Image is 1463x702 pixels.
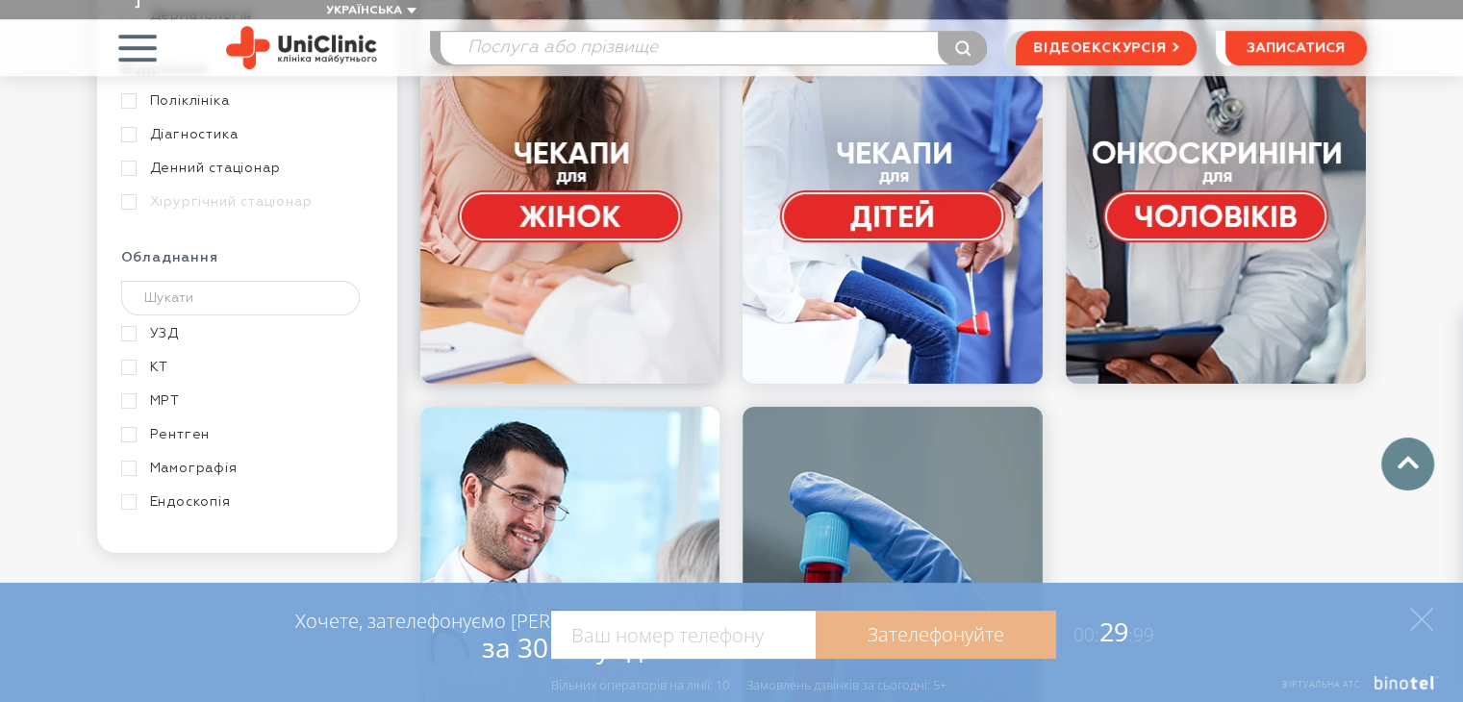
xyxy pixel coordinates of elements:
a: Рентген [121,426,368,443]
img: Uniclinic [226,26,377,69]
input: Шукати [121,281,361,315]
a: Денний стаціонар [121,160,368,177]
span: Віртуальна АТС [1282,678,1361,690]
a: Діагностика [121,126,368,143]
span: 00: [1073,622,1099,647]
a: Мамографія [121,460,368,477]
span: записатися [1247,41,1345,55]
span: Українська [326,5,402,16]
div: Обладнання [121,249,373,281]
a: Зателефонуйте [816,611,1056,659]
button: записатися [1225,31,1367,65]
a: УЗД [121,325,368,342]
span: відеоекскурсія [1033,32,1166,64]
a: КТ [121,359,368,376]
a: Віртуальна АТС [1261,676,1439,702]
span: :99 [1128,622,1154,647]
a: Ендоскопія [121,493,368,511]
span: за 30 секунд? [482,629,654,665]
div: Відділення [121,61,373,92]
a: Поліклініка [121,92,368,110]
button: Українська [321,4,416,18]
input: Послуга або прізвище [441,32,987,64]
div: Хочете, зателефонуємо [PERSON_NAME] [295,609,654,663]
div: Вільних операторів на лінії: 10 Замовлень дзвінків за сьогодні: 5+ [551,677,946,692]
a: МРТ [121,392,368,410]
a: відеоекскурсія [1016,31,1196,65]
input: Ваш номер телефону [551,611,816,659]
span: 29 [1056,614,1154,649]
